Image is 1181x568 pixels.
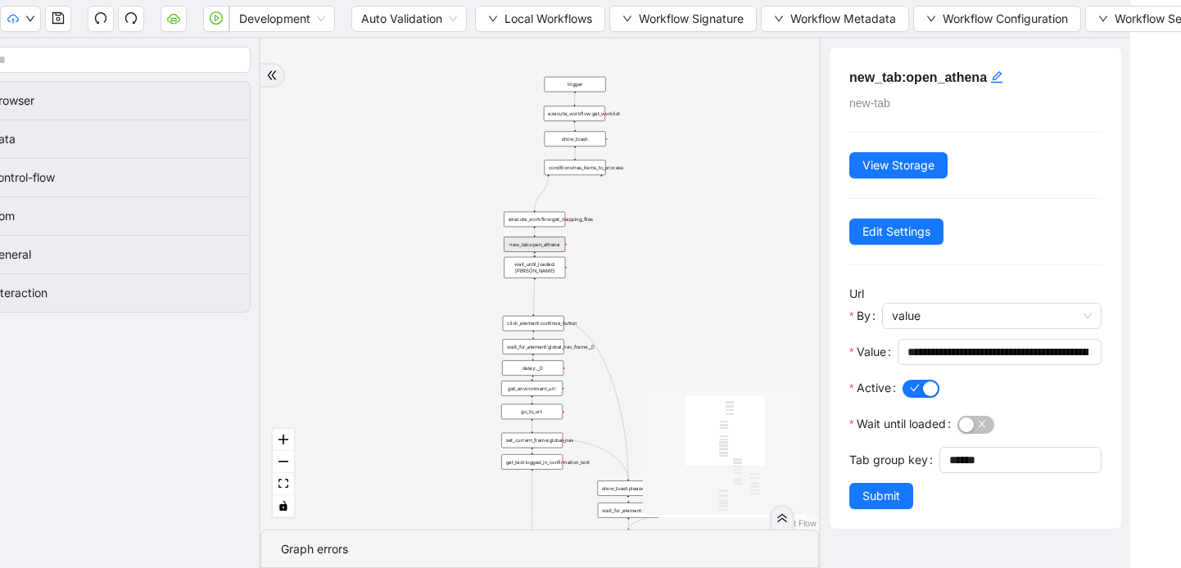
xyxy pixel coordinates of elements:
[790,10,896,28] span: Workflow Metadata
[361,7,457,31] span: Auto Validation
[862,156,934,174] span: View Storage
[501,454,563,470] div: get_text:logged_in_confirmation_text
[7,13,19,25] span: cloud-upload
[503,316,564,331] div: click_element:continue_button
[857,415,946,433] span: Wait until loaded
[862,223,930,241] span: Edit Settings
[273,451,294,473] button: zoom out
[532,377,533,380] g: Edge from delay:__0 to get_environment_url:
[535,177,549,210] g: Edge from conditions:has_items_to_process to execute_workflow:get_mapping_files
[545,77,606,92] div: trigger
[597,480,658,496] div: show_toast:please_login
[210,11,223,25] span: play-circle
[761,6,909,32] button: downWorkflow Metadata
[1098,14,1108,24] span: down
[609,6,757,32] button: downWorkflow Signature
[544,160,605,175] div: conditions:has_items_to_processplus-circle
[639,10,744,28] span: Workflow Signature
[266,70,278,81] span: double-right
[574,123,575,130] g: Edge from execute_workflow:get_worklist to show_toast:
[628,510,666,528] g: Edge from wait_for_element:department_select_page to delay:
[203,6,229,32] button: play-circle
[776,512,788,524] span: double-right
[504,257,565,278] div: wait_until_loaded:[PERSON_NAME]
[503,339,564,354] div: wait_for_element:global_nav_frame__0
[502,360,563,376] div: delay:__0
[52,11,65,25] span: save
[544,106,605,121] div: execute_workflow:get_worklist
[892,304,1092,328] span: value
[849,451,928,469] span: Tab group key
[281,540,799,558] div: Graph errors
[545,131,606,147] div: show_toast:
[849,219,943,245] button: Edit Settings
[849,97,890,110] span: new-tab
[504,237,565,252] div: new_tab:open_athena
[475,6,605,32] button: downLocal Workflows
[501,381,563,396] div: get_environment_url:
[913,6,1081,32] button: downWorkflow Configuration
[501,433,563,449] div: set_current_frame:global_nav
[533,273,535,314] g: Edge from wait_until_loaded:athena to click_element:continue_button
[596,181,607,192] span: plus-circle
[45,6,71,32] button: save
[990,70,1003,83] span: edit
[598,503,659,517] div: wait_for_element:department_select_page
[124,11,138,25] span: redo
[990,67,1003,87] div: click to edit id
[862,487,900,505] span: Submit
[774,518,817,528] a: React Flow attribution
[501,404,563,420] div: go_to_url:
[25,14,35,24] span: down
[161,6,187,32] button: cloud-server
[504,212,565,228] div: execute_workflow:get_mapping_files
[88,6,114,32] button: undo
[505,10,592,28] span: Local Workflows
[774,14,784,24] span: down
[849,483,913,509] button: Submit
[849,67,1102,88] h5: new_tab:open_athena
[273,473,294,495] button: fit view
[943,10,1068,28] span: Workflow Configuration
[239,7,325,31] span: Development
[857,343,886,361] span: Value
[926,14,936,24] span: down
[118,6,144,32] button: redo
[167,11,180,25] span: cloud-server
[574,93,575,104] g: Edge from trigger to execute_workflow:get_worklist
[622,14,632,24] span: down
[544,160,605,175] div: conditions:has_items_to_process
[94,11,107,25] span: undo
[488,14,498,24] span: down
[273,495,294,517] button: toggle interactivity
[849,152,948,178] button: View Storage
[273,429,294,451] button: zoom in
[849,286,864,300] label: Url
[857,307,871,325] span: By
[857,379,891,397] span: Active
